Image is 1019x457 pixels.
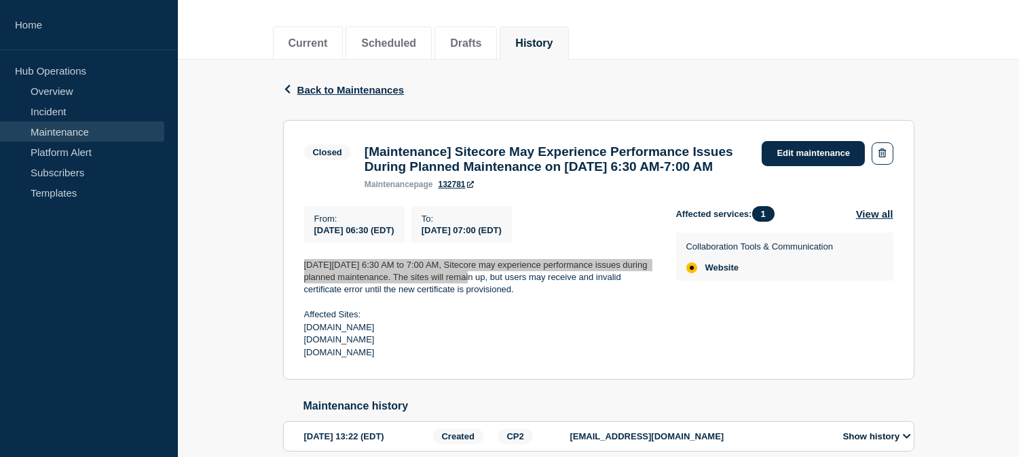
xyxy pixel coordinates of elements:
span: Closed [304,144,351,160]
h2: Maintenance history [303,400,914,412]
span: Created [433,429,483,444]
div: [DATE] 13:22 (EDT) [304,429,429,444]
p: Affected Sites: [304,309,654,321]
span: [DATE] 06:30 (EDT) [314,225,394,235]
p: To : [422,214,502,224]
p: [DOMAIN_NAME] [304,321,654,334]
button: History [515,37,553,49]
button: Current [289,37,328,49]
span: CP2 [498,429,533,444]
p: From : [314,214,394,224]
p: [DOMAIN_NAME] [304,346,654,359]
button: Show history [839,431,915,442]
p: Collaboration Tools & Communication [686,241,834,252]
button: View all [856,206,893,222]
span: maintenance [365,180,414,189]
a: Edit maintenance [762,141,865,166]
span: Back to Maintenances [297,84,405,96]
span: [DATE] 07:00 (EDT) [422,225,502,235]
div: affected [686,262,697,273]
button: Back to Maintenances [283,84,405,96]
a: 132781 [439,180,474,189]
h3: [Maintenance] Sitecore May Experience Performance Issues During Planned Maintenance on [DATE] 6:3... [365,144,749,174]
p: [DOMAIN_NAME] [304,334,654,346]
span: Website [705,262,739,273]
p: [EMAIL_ADDRESS][DOMAIN_NAME] [570,431,828,441]
button: Scheduled [361,37,416,49]
span: 1 [752,206,775,222]
span: Affected services: [676,206,781,222]
p: [DATE][DATE] 6:30 AM to 7:00 AM, Sitecore may experience performance issues during planned mainte... [304,259,654,296]
p: page [365,180,433,189]
button: Drafts [450,37,481,49]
